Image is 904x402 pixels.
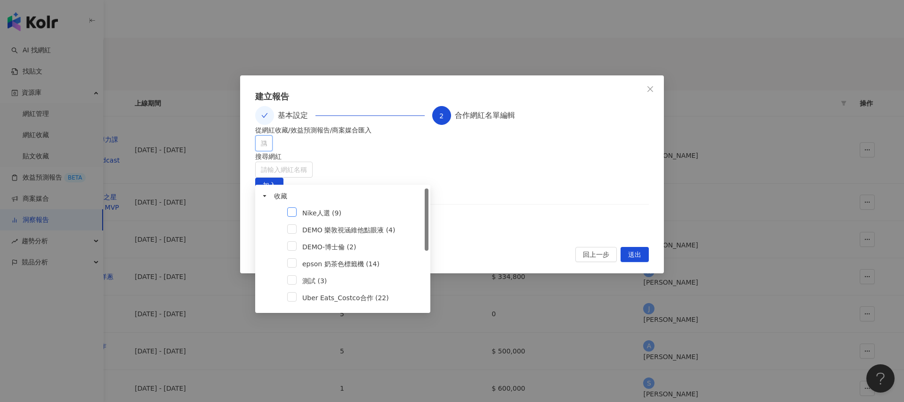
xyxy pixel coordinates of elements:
[575,247,617,262] button: 回上一步
[300,239,428,254] span: DEMO-博士倫 (2)
[261,112,268,119] span: check
[583,247,609,263] span: 回上一步
[255,151,649,162] div: 搜尋網紅
[255,178,283,193] button: 加入
[621,247,649,262] button: 送出
[262,194,267,198] span: caret-down
[302,226,395,234] span: DEMO 樂敦視涵維他點眼液 (4)
[455,106,515,125] div: 合作網紅名單編輯
[300,307,428,322] span: 悅緹妍美學 拉提 (10)
[300,222,428,238] span: DEMO 樂敦視涵維他點眼液 (4)
[439,112,444,120] span: 2
[263,178,276,193] span: 加入
[300,205,428,221] span: Nike人選 (9)
[300,273,428,288] span: 測試 (3)
[300,290,428,305] span: Uber Eats_Costco合作 (22)
[255,125,649,135] div: 從網紅收藏/效益預測報告/商案媒合匯入
[628,247,641,263] span: 送出
[302,277,327,285] span: 測試 (3)
[255,216,649,226] div: 已加入網紅：0 位
[302,260,379,268] span: epson 奶茶色標籤機 (14)
[300,256,428,271] span: epson 奶茶色標籤機 (14)
[255,90,649,102] div: 建立報告
[274,192,287,200] span: 收藏
[641,80,660,98] button: Close
[278,106,315,125] div: 基本設定
[302,209,341,217] span: Nike人選 (9)
[302,294,389,302] span: Uber Eats_Costco合作 (22)
[646,85,654,93] span: close
[302,243,356,251] span: DEMO-博士倫 (2)
[272,189,428,204] span: 收藏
